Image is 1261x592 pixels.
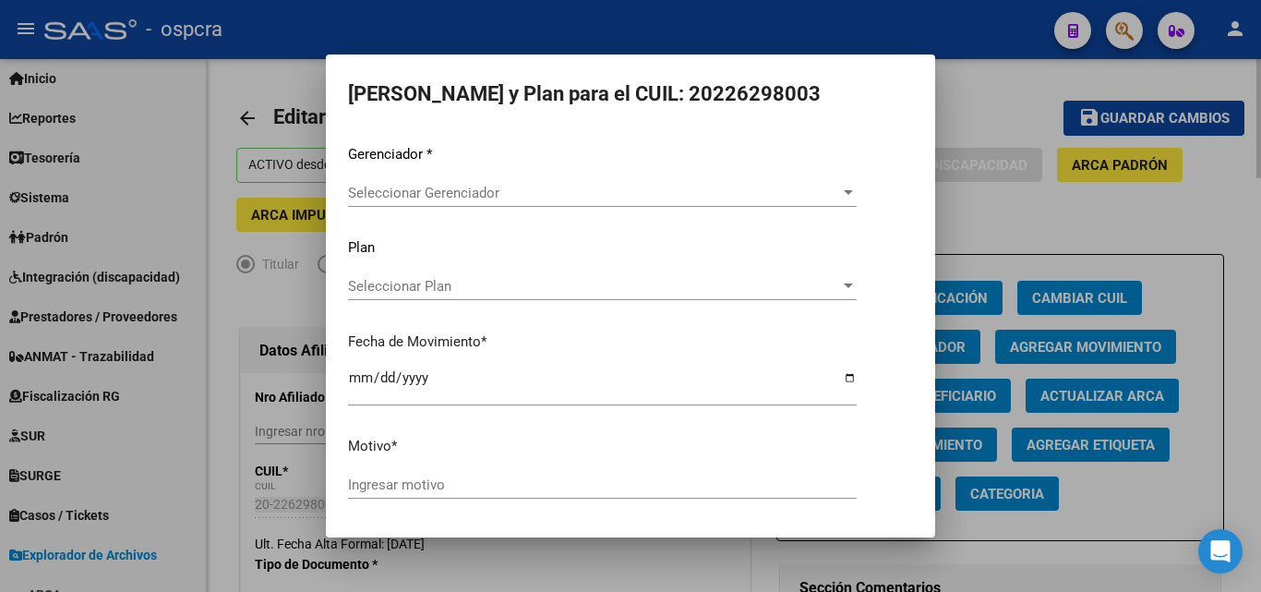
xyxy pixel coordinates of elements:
[348,332,913,353] p: Fecha de Movimiento
[348,185,840,201] span: Seleccionar Gerenciador
[348,436,913,457] p: Motivo
[348,237,913,259] p: Plan
[348,144,913,165] p: Gerenciador *
[1198,529,1243,574] div: Open Intercom Messenger
[348,77,913,112] h2: [PERSON_NAME] y Plan para el CUIL: 20226298003
[348,278,840,295] span: Seleccionar Plan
